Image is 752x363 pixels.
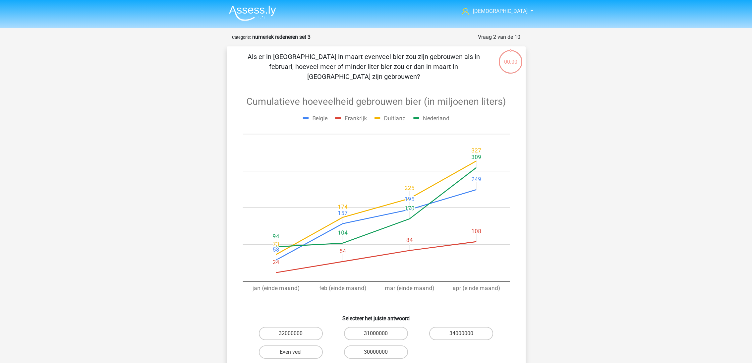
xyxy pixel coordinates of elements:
[459,7,528,15] a: [DEMOGRAPHIC_DATA]
[259,345,323,359] label: Even veel
[344,327,408,340] label: 31000000
[473,8,528,14] span: [DEMOGRAPHIC_DATA]
[232,35,251,40] small: Categorie:
[429,327,493,340] label: 34000000
[237,310,515,322] h6: Selecteer het juiste antwoord
[259,327,323,340] label: 32000000
[478,33,520,41] div: Vraag 2 van de 10
[237,52,490,82] p: Als er in [GEOGRAPHIC_DATA] in maart evenveel bier zou zijn gebrouwen als in februari, hoeveel me...
[229,5,276,21] img: Assessly
[252,34,311,40] strong: numeriek redeneren set 3
[498,49,523,66] div: 00:00
[344,345,408,359] label: 30000000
